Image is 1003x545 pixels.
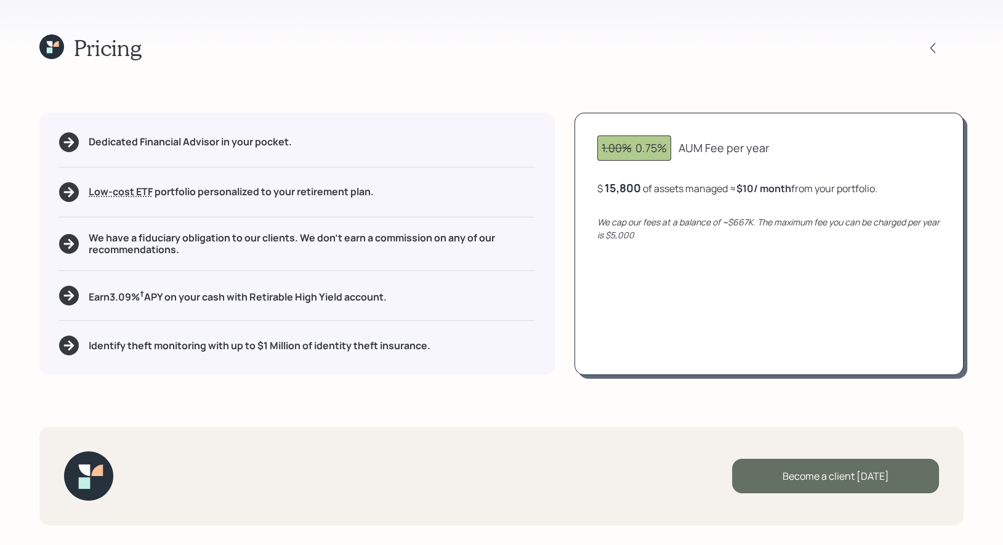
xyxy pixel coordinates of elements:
div: 15,800 [605,180,641,195]
h5: Earn 3.09 % APY on your cash with Retirable High Yield account. [89,288,387,304]
span: Low-cost ETF [89,185,153,198]
h1: Pricing [74,34,142,61]
div: Become a client [DATE] [732,459,939,493]
div: 0.75% [602,140,667,156]
i: We cap our fees at a balance of ~$667K. The maximum fee you can be charged per year is $5,000 [597,216,940,241]
b: $10 / month [736,182,791,195]
h5: Identify theft monitoring with up to $1 Million of identity theft insurance. [89,340,430,352]
h5: Dedicated Financial Advisor in your pocket. [89,136,292,148]
div: $ of assets managed ≈ from your portfolio . [597,180,877,196]
sup: † [140,288,144,299]
iframe: Customer reviews powered by Trustpilot [128,440,285,533]
span: 1.00% [602,140,632,155]
div: AUM Fee per year [679,140,769,156]
h5: We have a fiduciary obligation to our clients. We don't earn a commission on any of our recommend... [89,232,535,256]
h5: portfolio personalized to your retirement plan. [89,186,374,198]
